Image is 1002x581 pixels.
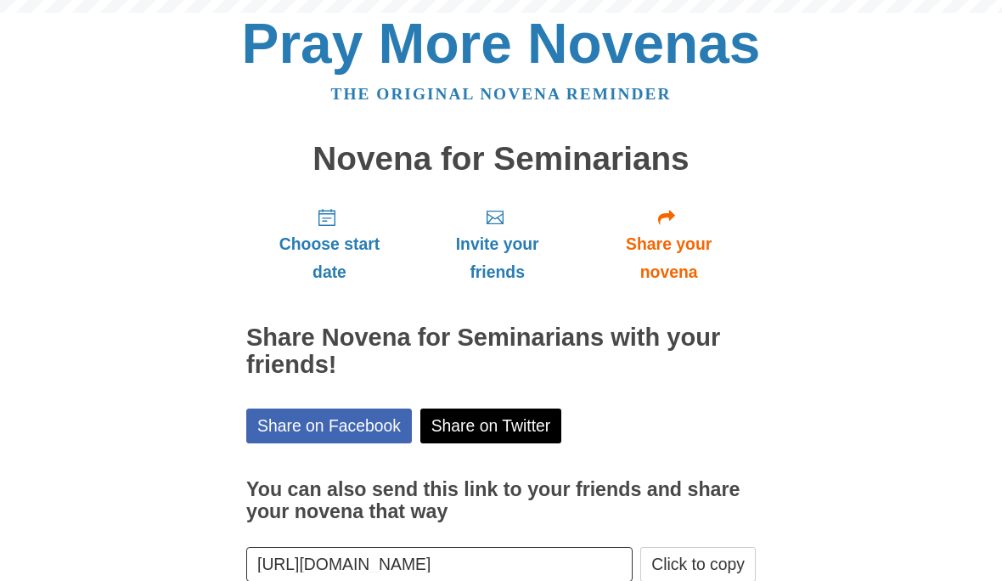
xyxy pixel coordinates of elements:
[263,230,396,286] span: Choose start date
[246,324,756,379] h2: Share Novena for Seminarians with your friends!
[420,409,562,443] a: Share on Twitter
[413,194,582,295] a: Invite your friends
[582,194,756,295] a: Share your novena
[246,141,756,178] h1: Novena for Seminarians
[430,230,565,286] span: Invite your friends
[331,85,672,103] a: The original novena reminder
[242,12,761,75] a: Pray More Novenas
[246,479,756,522] h3: You can also send this link to your friends and share your novena that way
[246,409,412,443] a: Share on Facebook
[599,230,739,286] span: Share your novena
[246,194,413,295] a: Choose start date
